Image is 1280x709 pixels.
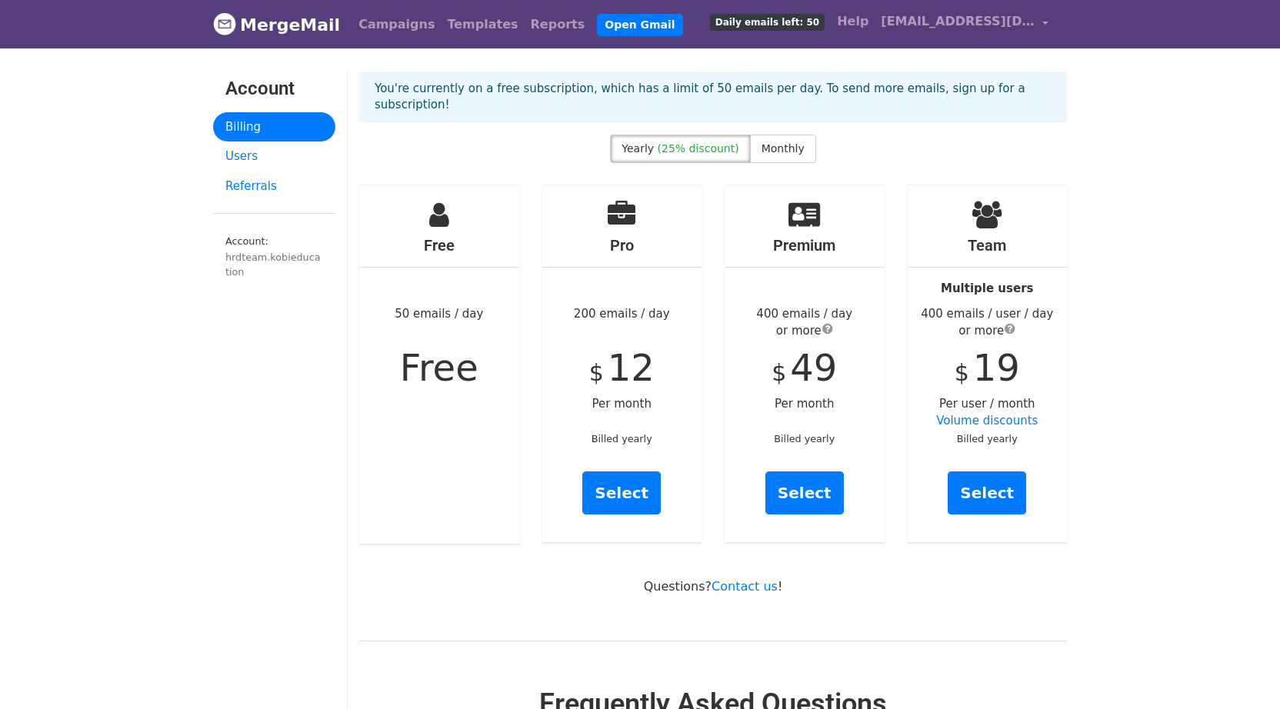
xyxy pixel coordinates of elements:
[881,12,1035,31] span: [EMAIL_ADDRESS][DOMAIN_NAME]
[213,12,236,35] img: MergeMail logo
[875,6,1055,42] a: [EMAIL_ADDRESS][DOMAIN_NAME]
[359,236,519,255] h4: Free
[957,433,1018,444] small: Billed yearly
[725,236,885,255] h4: Premium
[948,471,1026,514] a: Select
[213,141,335,171] a: Users
[592,433,652,444] small: Billed yearly
[225,235,323,279] small: Account:
[542,236,702,255] h4: Pro
[704,6,831,37] a: Daily emails left: 50
[225,78,323,100] h3: Account
[213,171,335,201] a: Referrals
[725,305,885,340] div: 400 emails / day or more
[622,142,654,155] span: Yearly
[359,185,519,544] div: 50 emails / day
[542,185,702,542] div: 200 emails / day Per month
[359,578,1067,594] p: Questions? !
[712,579,778,594] a: Contact us
[908,236,1068,255] h4: Team
[525,9,592,40] a: Reports
[936,414,1038,428] a: Volume discounts
[375,81,1052,113] p: You're currently on a free subscription, which has a limit of 50 emails per day. To send more ema...
[213,8,340,41] a: MergeMail
[790,346,837,389] span: 49
[973,346,1020,389] span: 19
[908,305,1068,340] div: 400 emails / user / day or more
[608,346,655,389] span: 12
[725,185,885,542] div: Per month
[658,142,739,155] span: (25% discount)
[597,14,682,36] a: Open Gmail
[772,359,786,386] span: $
[955,359,969,386] span: $
[225,250,323,279] div: hrdteam.kobieducation
[908,185,1068,542] div: Per user / month
[762,142,805,155] span: Monthly
[774,433,835,444] small: Billed yearly
[589,359,604,386] span: $
[941,281,1033,295] strong: Multiple users
[710,14,825,31] span: Daily emails left: 50
[400,346,478,389] span: Free
[213,112,335,142] a: Billing
[831,6,875,37] a: Help
[441,9,524,40] a: Templates
[765,471,844,514] a: Select
[352,9,441,40] a: Campaigns
[582,471,661,514] a: Select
